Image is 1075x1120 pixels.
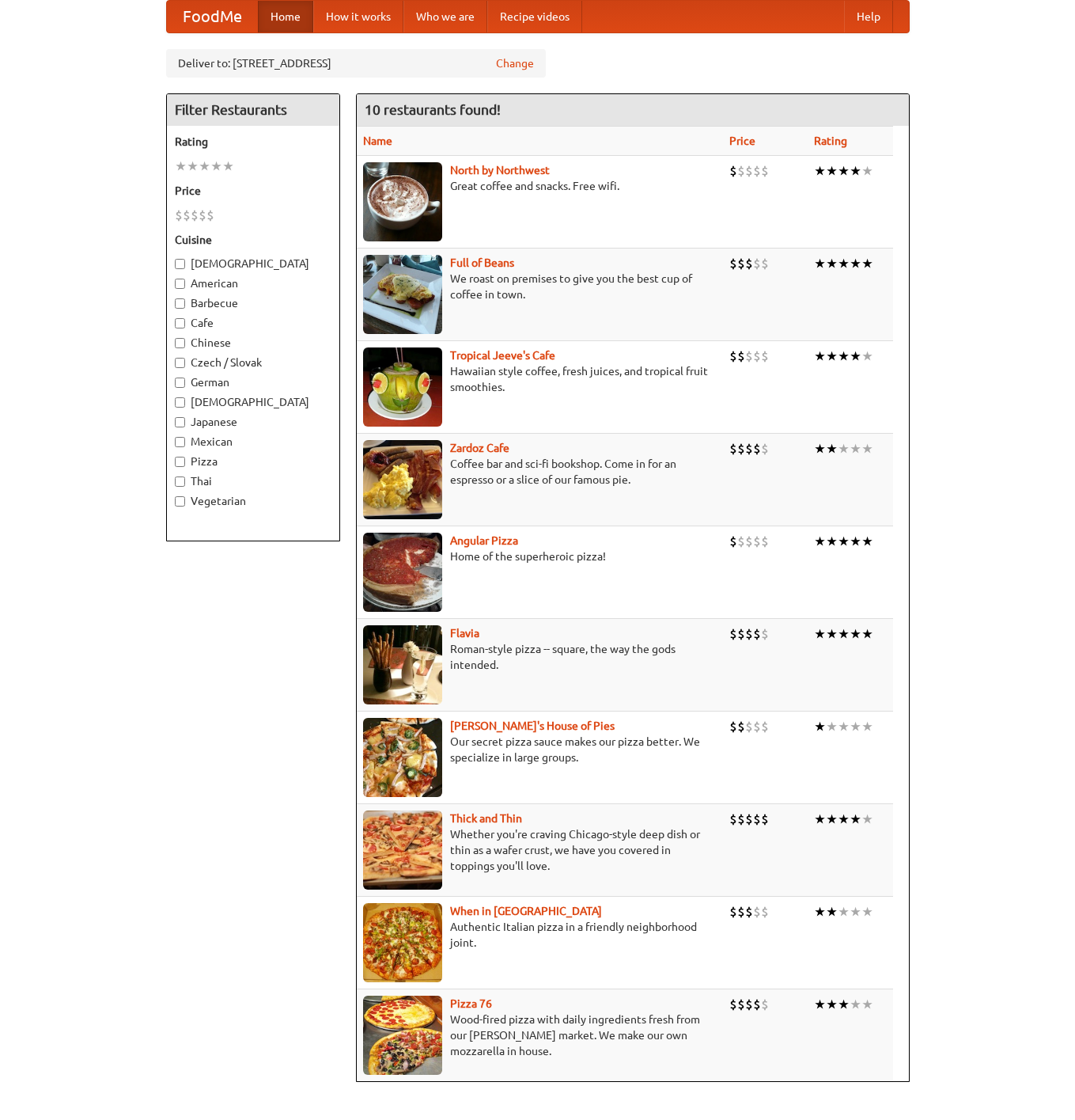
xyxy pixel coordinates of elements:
li: $ [729,255,737,272]
li: $ [753,903,761,921]
li: $ [199,207,206,224]
li: ★ [838,811,850,828]
li: ★ [814,162,826,180]
li: $ [745,811,753,828]
a: Name [363,135,392,147]
li: $ [737,347,745,365]
p: Whether you're craving Chicago-style deep dish or thin as a wafer crust, we have you covered in t... [363,826,717,874]
input: Cafe [175,318,185,328]
li: $ [745,903,753,921]
img: pizza76.jpg [363,996,442,1075]
label: Pizza [175,454,331,469]
li: $ [737,255,745,272]
li: $ [745,718,753,735]
input: Vegetarian [175,496,185,507]
li: $ [175,207,183,224]
a: Zardoz Cafe [450,442,509,454]
li: ★ [814,625,826,643]
li: ★ [814,996,826,1013]
li: $ [745,533,753,550]
p: Wood-fired pizza with daily ingredients fresh from our [PERSON_NAME] market. We make our own mozz... [363,1012,717,1059]
li: ★ [838,625,850,643]
li: ★ [814,903,826,921]
li: $ [753,625,761,643]
li: ★ [814,811,826,828]
a: Tropical Jeeve's Cafe [450,349,555,362]
li: $ [737,625,745,643]
li: ★ [826,811,838,828]
li: $ [753,533,761,550]
li: $ [745,996,753,1013]
li: $ [729,625,737,643]
li: $ [761,533,769,550]
p: Authentic Italian pizza in a friendly neighborhood joint. [363,919,717,951]
a: [PERSON_NAME]'s House of Pies [450,719,615,732]
img: flavia.jpg [363,625,442,704]
input: German [175,378,185,388]
p: Home of the superheroic pizza! [363,549,717,564]
li: ★ [826,533,838,550]
label: [DEMOGRAPHIC_DATA] [175,256,331,271]
li: ★ [850,440,861,457]
li: ★ [850,811,861,828]
li: ★ [199,158,210,175]
li: $ [745,440,753,457]
li: ★ [838,440,850,457]
li: ★ [861,347,873,365]
p: Roman-style pizza -- square, the way the gods intended. [363,641,717,673]
li: $ [183,207,191,224]
h5: Cuisine [175,232,331,248]
b: Angular Pizza [450,534,518,547]
b: Pizza 76 [450,997,492,1010]
li: ★ [814,255,826,272]
input: Pizza [175,457,185,467]
b: When in [GEOGRAPHIC_DATA] [450,905,602,917]
label: American [175,275,331,291]
li: ★ [838,996,850,1013]
a: Home [258,1,313,32]
li: ★ [826,440,838,457]
li: ★ [210,158,222,175]
label: Thai [175,473,331,489]
li: ★ [850,625,861,643]
li: $ [729,811,737,828]
li: ★ [861,718,873,735]
p: We roast on premises to give you the best cup of coffee in town. [363,271,717,302]
label: Barbecue [175,295,331,311]
li: $ [745,347,753,365]
li: $ [729,718,737,735]
li: $ [761,162,769,180]
li: ★ [850,347,861,365]
li: ★ [850,718,861,735]
li: ★ [814,718,826,735]
li: ★ [814,533,826,550]
li: $ [737,440,745,457]
li: $ [761,903,769,921]
li: $ [729,996,737,1013]
li: $ [761,347,769,365]
ng-pluralize: 10 restaurants found! [365,102,501,117]
li: $ [745,255,753,272]
li: $ [753,718,761,735]
li: ★ [861,533,873,550]
li: $ [737,718,745,735]
li: $ [761,996,769,1013]
a: Price [729,135,755,147]
li: $ [761,440,769,457]
input: Czech / Slovak [175,358,185,368]
li: ★ [861,255,873,272]
label: Japanese [175,414,331,430]
p: Great coffee and snacks. Free wifi. [363,178,717,194]
li: $ [753,811,761,828]
li: ★ [826,903,838,921]
a: Recipe videos [487,1,582,32]
input: Mexican [175,437,185,447]
a: Help [844,1,893,32]
input: [DEMOGRAPHIC_DATA] [175,259,185,269]
li: $ [206,207,214,224]
li: ★ [838,718,850,735]
img: angular.jpg [363,533,442,612]
li: ★ [861,811,873,828]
